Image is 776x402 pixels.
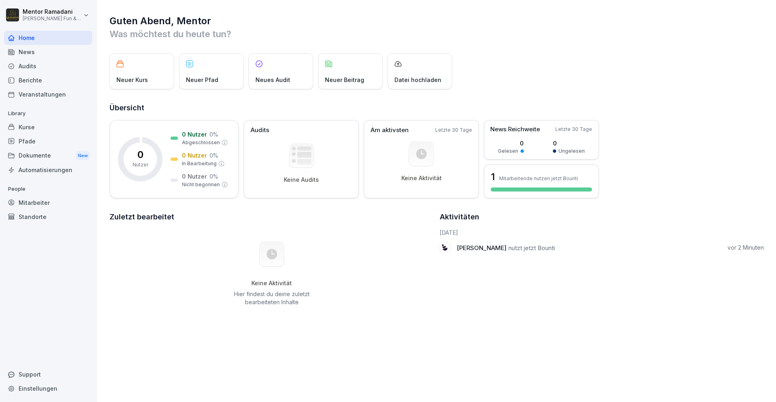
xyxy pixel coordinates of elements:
p: 0 Nutzer [182,151,207,160]
p: [PERSON_NAME] Fun & Kitchen [23,16,82,21]
p: People [4,183,92,196]
p: Am aktivsten [371,126,409,135]
p: In Bearbeitung [182,160,217,167]
p: 0 % [209,130,218,139]
p: Datei hochladen [394,76,441,84]
p: 0 Nutzer [182,130,207,139]
p: News Reichweite [490,125,540,134]
p: Audits [251,126,269,135]
p: Mitarbeitende nutzen jetzt Bounti [499,175,578,181]
a: Veranstaltungen [4,87,92,101]
p: Gelesen [498,147,518,155]
p: Nicht begonnen [182,181,220,188]
a: Home [4,31,92,45]
a: Pfade [4,134,92,148]
p: Ungelesen [559,147,585,155]
p: Neuer Kurs [116,76,148,84]
p: 0 [553,139,585,147]
div: New [76,151,90,160]
p: Was möchtest du heute tun? [110,27,764,40]
p: Neues Audit [255,76,290,84]
a: Berichte [4,73,92,87]
p: Keine Audits [284,176,319,183]
p: Abgeschlossen [182,139,220,146]
a: News [4,45,92,59]
p: 0 [137,150,143,160]
h2: Übersicht [110,102,764,114]
span: nutzt jetzt Bounti [508,244,555,252]
p: Neuer Pfad [186,76,218,84]
p: Neuer Beitrag [325,76,364,84]
p: Mentor Ramadani [23,8,82,15]
a: Standorte [4,210,92,224]
p: 0 % [209,172,218,181]
p: 0 % [209,151,218,160]
div: Support [4,367,92,381]
p: Keine Aktivität [401,175,442,182]
p: vor 2 Minuten [727,244,764,252]
a: Mitarbeiter [4,196,92,210]
p: 0 Nutzer [182,172,207,181]
a: DokumenteNew [4,148,92,163]
span: [PERSON_NAME] [457,244,506,252]
a: Audits [4,59,92,73]
h1: Guten Abend, Mentor [110,15,764,27]
p: Letzte 30 Tage [435,126,472,134]
a: Automatisierungen [4,163,92,177]
p: Nutzer [133,161,148,168]
h5: Keine Aktivität [231,280,312,287]
p: Letzte 30 Tage [555,126,592,133]
h2: Aktivitäten [440,211,479,223]
p: Hier findest du deine zuletzt bearbeiteten Inhalte [231,290,312,306]
h2: Zuletzt bearbeitet [110,211,434,223]
h6: [DATE] [440,228,764,237]
p: 0 [498,139,524,147]
p: Library [4,107,92,120]
a: Kurse [4,120,92,134]
a: Einstellungen [4,381,92,396]
h3: 1 [491,170,495,184]
div: Dokumente [4,148,92,163]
